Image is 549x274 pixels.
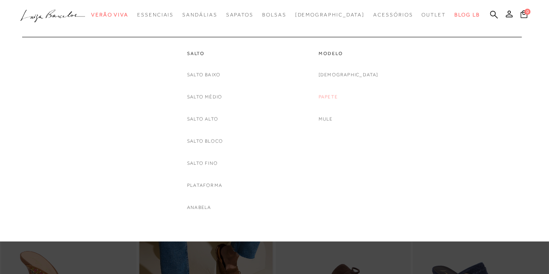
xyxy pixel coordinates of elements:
[187,114,218,124] a: noSubCategoriesText
[187,70,220,79] a: noSubCategoriesText
[226,7,253,23] a: categoryNavScreenReaderText
[187,92,222,101] a: noSubCategoriesText
[319,70,378,79] a: noSubCategoriesText
[524,9,530,15] span: 0
[137,7,174,23] a: categoryNavScreenReaderText
[187,181,222,190] a: noSubCategoriesText
[182,12,217,18] span: Sandálias
[373,7,413,23] a: categoryNavScreenReaderText
[421,7,446,23] a: categoryNavScreenReaderText
[518,10,530,21] button: 0
[295,7,365,23] a: noSubCategoriesText
[187,50,223,57] a: categoryNavScreenReaderText
[262,7,286,23] a: categoryNavScreenReaderText
[226,12,253,18] span: Sapatos
[91,7,128,23] a: categoryNavScreenReaderText
[187,137,223,146] a: noSubCategoriesText
[137,12,174,18] span: Essenciais
[262,12,286,18] span: Bolsas
[319,92,338,101] a: noSubCategoriesText
[187,203,211,212] a: noSubCategoriesText
[295,12,365,18] span: [DEMOGRAPHIC_DATA]
[373,12,413,18] span: Acessórios
[454,7,480,23] a: BLOG LB
[91,12,128,18] span: Verão Viva
[187,159,218,168] a: noSubCategoriesText
[319,114,333,124] a: noSubCategoriesText
[182,7,217,23] a: categoryNavScreenReaderText
[421,12,446,18] span: Outlet
[454,12,480,18] span: BLOG LB
[319,50,378,57] a: categoryNavScreenReaderText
